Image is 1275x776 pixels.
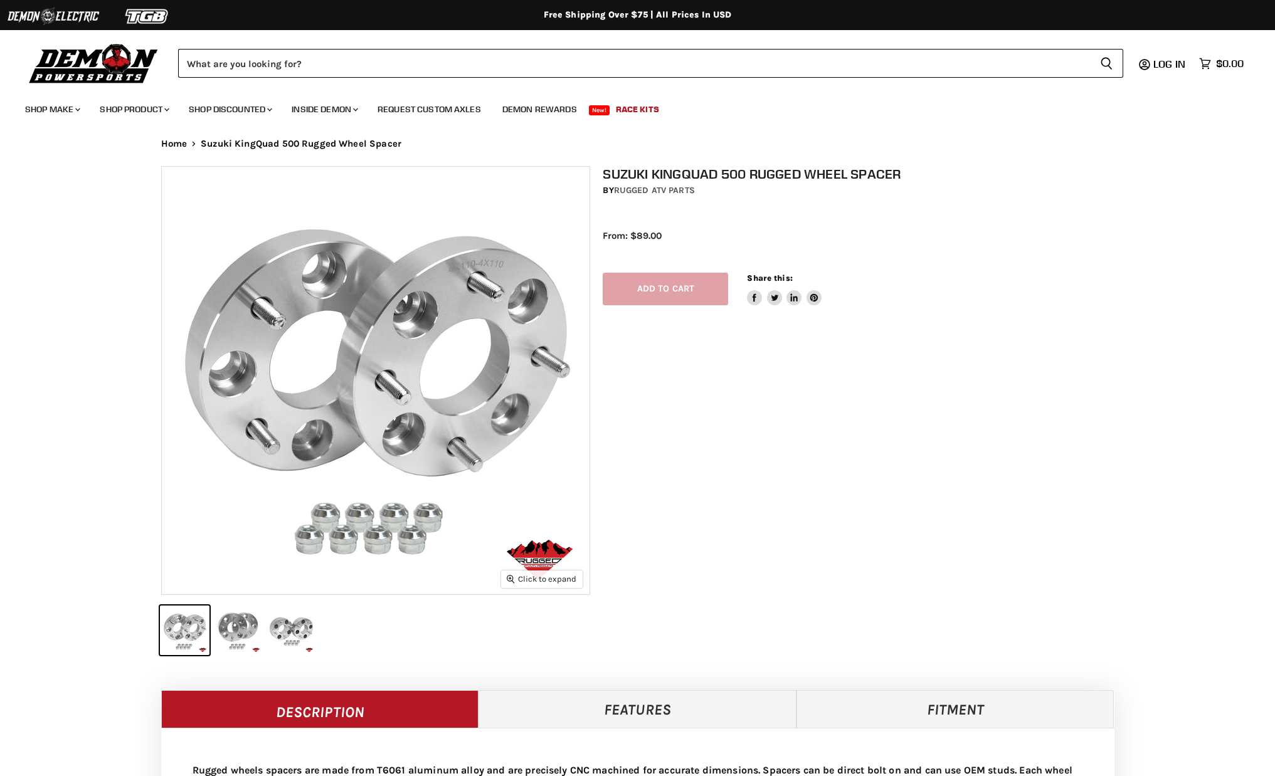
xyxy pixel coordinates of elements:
a: Fitment [796,690,1114,728]
a: Inside Demon [282,97,366,122]
img: Demon Electric Logo 2 [6,4,100,28]
img: Demon Powersports [25,41,162,85]
a: Shop Make [16,97,88,122]
a: $0.00 [1193,55,1250,73]
a: Description [161,690,479,728]
aside: Share this: [747,273,822,306]
input: Search [178,49,1090,78]
div: Free Shipping Over $75 | All Prices In USD [136,9,1140,21]
form: Product [178,49,1123,78]
a: Rugged ATV Parts [614,185,695,196]
span: Share this: [747,273,792,283]
ul: Main menu [16,92,1241,122]
a: Log in [1148,58,1193,70]
img: Suzuki KingQuad 500 Rugged Wheel Spacer [162,167,590,594]
button: Search [1090,49,1123,78]
h1: Suzuki KingQuad 500 Rugged Wheel Spacer [603,166,1127,182]
a: Home [161,139,188,149]
img: TGB Logo 2 [100,4,194,28]
span: From: $89.00 [603,230,662,241]
span: Suzuki KingQuad 500 Rugged Wheel Spacer [201,139,401,149]
a: Features [479,690,796,728]
span: New! [589,105,610,115]
nav: Breadcrumbs [136,139,1140,149]
button: Suzuki KingQuad 500 Rugged Wheel Spacer thumbnail [160,606,209,655]
button: Suzuki KingQuad 500 Rugged Wheel Spacer thumbnail [213,606,263,655]
button: Click to expand [501,570,583,587]
a: Race Kits [606,97,669,122]
a: Shop Discounted [179,97,280,122]
a: Shop Product [90,97,177,122]
span: Log in [1153,58,1185,70]
div: by [603,184,1127,197]
a: Demon Rewards [493,97,586,122]
a: Request Custom Axles [368,97,490,122]
span: $0.00 [1216,58,1244,70]
button: Suzuki KingQuad 500 Rugged Wheel Spacer thumbnail [267,606,316,655]
span: Click to expand [507,574,576,584]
